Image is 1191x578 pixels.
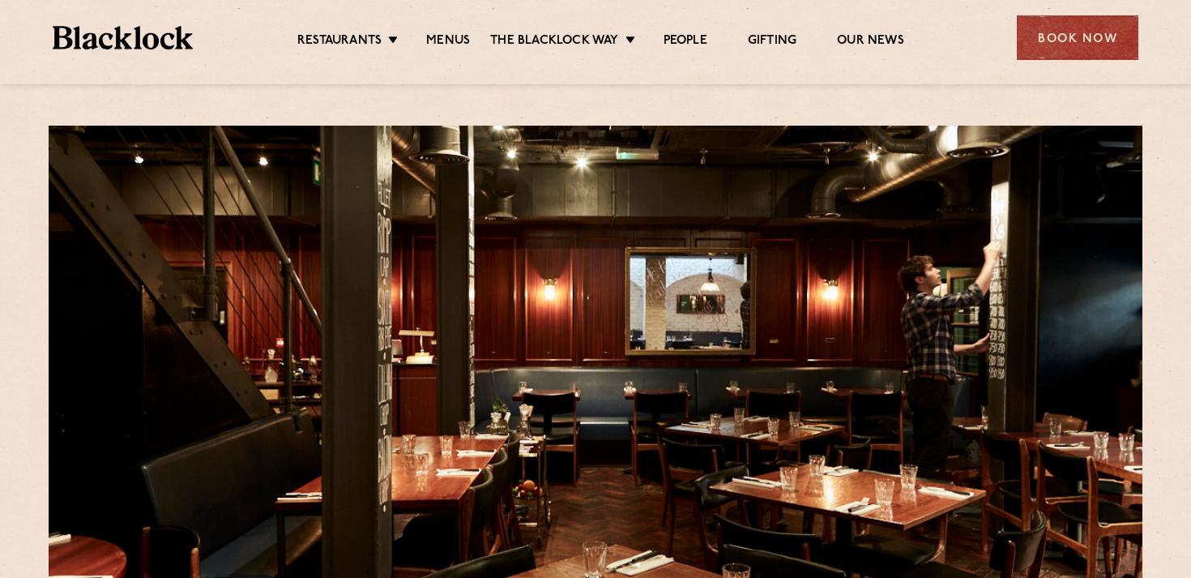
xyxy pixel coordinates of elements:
a: Menus [426,33,470,51]
a: Restaurants [297,33,382,51]
a: Gifting [748,33,796,51]
a: Our News [837,33,904,51]
a: People [664,33,707,51]
div: Book Now [1017,15,1138,60]
img: BL_Textured_Logo-footer-cropped.svg [53,26,193,49]
a: The Blacklock Way [490,33,618,51]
